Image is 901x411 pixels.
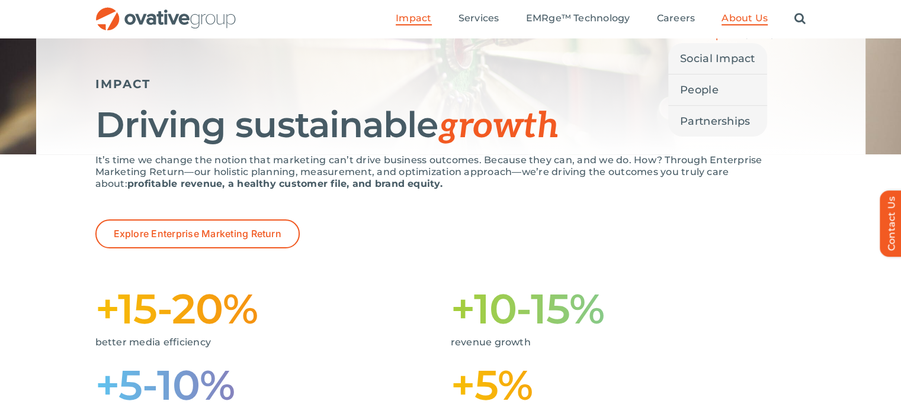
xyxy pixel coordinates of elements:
[680,50,755,67] span: Social Impact
[668,75,767,105] a: People
[680,113,750,130] span: Partnerships
[95,77,806,91] h5: IMPACT
[451,336,788,348] p: revenue growth
[127,178,443,189] strong: profitable revenue, a healthy customer file, and brand equity.
[95,366,451,404] h1: +5-10%
[458,12,499,25] a: Services
[95,6,237,17] a: OG_Full_horizontal_RGB
[95,106,806,145] h1: Driving sustainable
[95,219,300,248] a: Explore Enterprise Marketing Return
[668,106,767,137] a: Partnerships
[95,154,806,190] p: It’s time we change the notion that marketing can’t drive business outcomes. Because they can, an...
[438,105,559,148] span: growth
[525,12,630,24] span: EMRge™ Technology
[451,290,806,328] h1: +10-15%
[657,12,695,24] span: Careers
[451,366,806,404] h1: +5%
[722,12,768,25] a: About Us
[95,336,433,348] p: better media efficiency
[668,43,767,74] a: Social Impact
[722,12,768,24] span: About Us
[525,12,630,25] a: EMRge™ Technology
[657,12,695,25] a: Careers
[794,12,806,25] a: Search
[396,12,431,25] a: Impact
[95,290,451,328] h1: +15-20%
[458,12,499,24] span: Services
[396,12,431,24] span: Impact
[680,82,719,98] span: People
[114,228,281,240] span: Explore Enterprise Marketing Return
